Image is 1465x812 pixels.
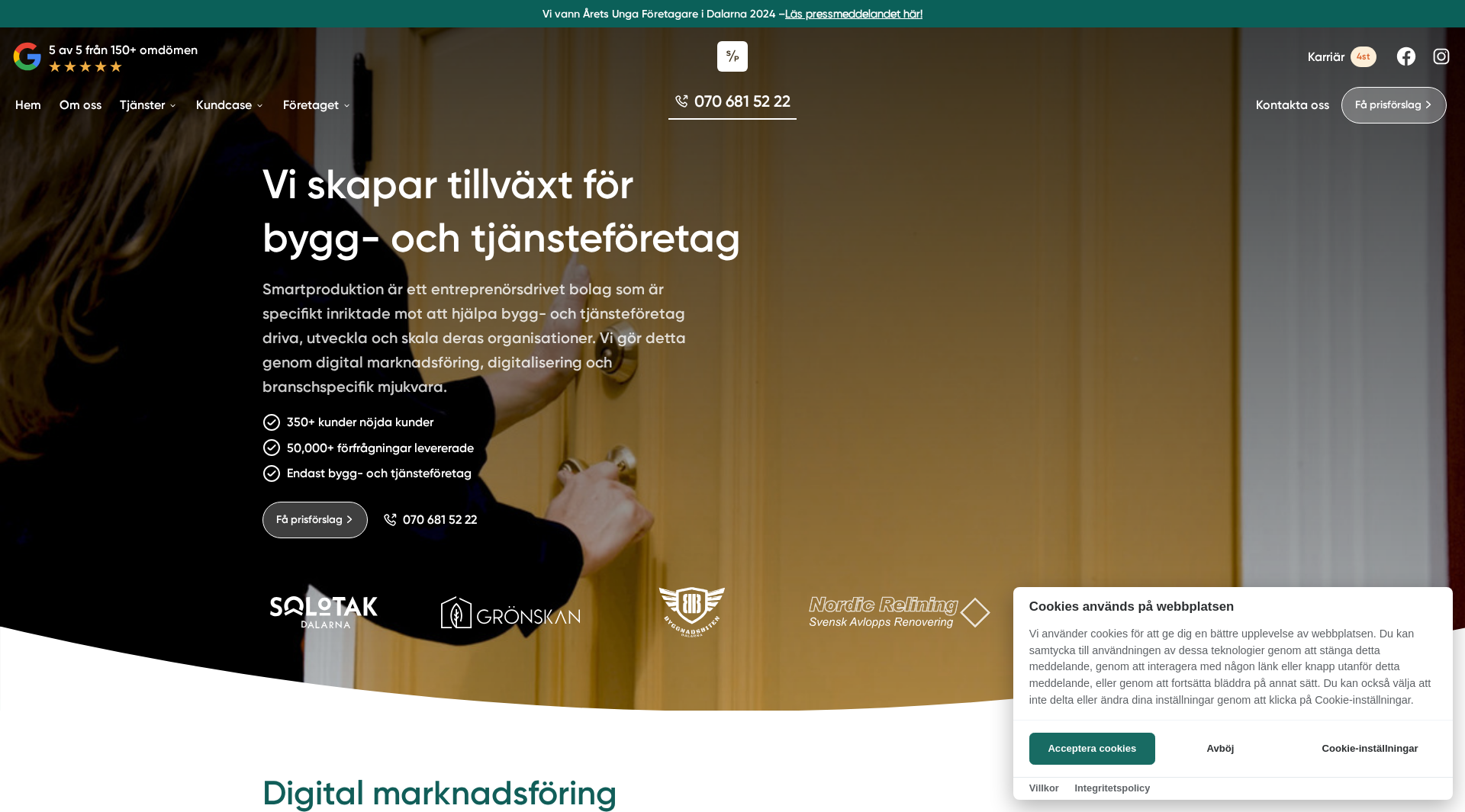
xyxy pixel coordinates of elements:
[1074,782,1150,794] a: Integritetspolicy
[1013,599,1453,614] h2: Cookies används på webbplatsen
[1160,733,1281,765] button: Avböj
[1029,782,1059,794] a: Villkor
[1029,733,1155,765] button: Acceptera cookies
[1303,733,1437,765] button: Cookie-inställningar
[1013,626,1453,719] p: Vi använder cookies för att ge dig en bättre upplevelse av webbplatsen. Du kan samtycka till anvä...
